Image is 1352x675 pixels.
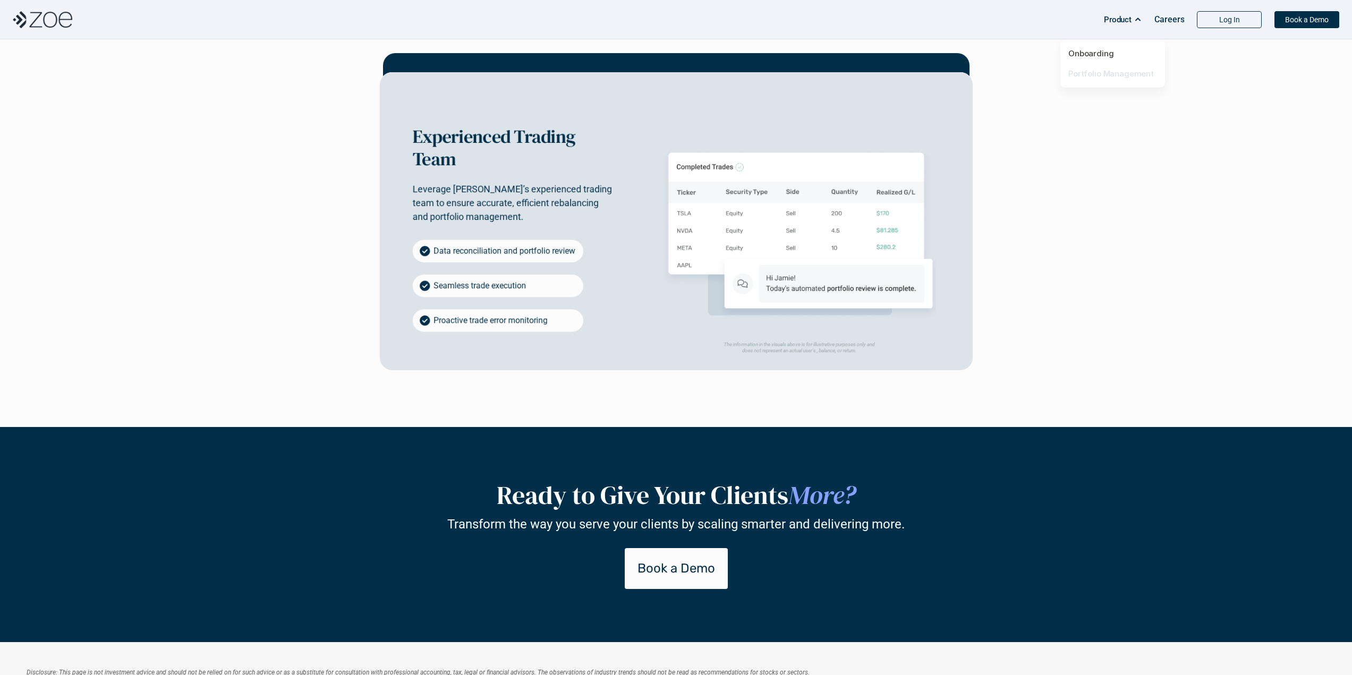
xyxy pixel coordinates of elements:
p: Data reconciliation and portfolio review [433,245,575,257]
span: More? [788,477,856,512]
p: Book a Demo [637,561,715,576]
p: Careers [1154,14,1185,24]
p: Proactive trade error monitoring [433,314,547,327]
a: Onboarding [1068,48,1114,58]
em: The information in the visuals above is for illustrative purposes only and [724,341,874,347]
h3: Experienced Trading Team [412,125,614,169]
p: Seamless trade execution [433,279,526,292]
a: Book a Demo [625,548,728,589]
a: Book a Demo [1274,11,1339,28]
em: does not represent an actual user's , balance, or return. [742,348,856,354]
a: Portfolio Management [1068,69,1154,79]
p: Transform the way you serve your clients by scaling smarter and delivering more. [447,517,905,532]
p: Product [1104,12,1132,28]
p: Book a Demo [1285,15,1329,24]
a: Careers [1154,9,1184,30]
a: Log In [1197,11,1262,28]
p: Leverage [PERSON_NAME]’s experienced trading team to ensure accurate, efficient rebalancing and p... [412,182,614,224]
h2: Ready to Give Your Clients [411,480,942,511]
p: Log In [1219,15,1240,24]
